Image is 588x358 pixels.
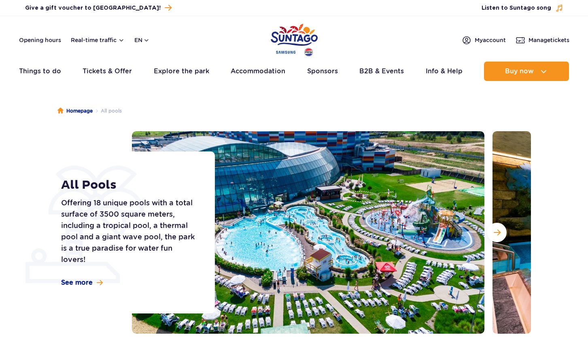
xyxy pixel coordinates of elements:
[487,223,507,242] button: Next slide
[71,37,125,43] button: Real-time traffic
[154,62,209,81] a: Explore the park
[529,36,569,44] span: Manage tickets
[61,178,197,192] h1: All Pools
[19,62,61,81] a: Things to do
[83,62,132,81] a: Tickets & Offer
[426,62,463,81] a: Info & Help
[484,62,569,81] button: Buy now
[25,2,172,13] a: Give a gift voucher to [GEOGRAPHIC_DATA]!
[93,107,122,115] li: All pools
[462,35,506,45] a: Myaccount
[516,35,569,45] a: Managetickets
[231,62,285,81] a: Accommodation
[505,68,534,75] span: Buy now
[57,107,93,115] a: Homepage
[271,20,318,58] a: Park of Poland
[25,4,161,12] span: Give a gift voucher to [GEOGRAPHIC_DATA]!
[61,278,93,287] span: See more
[19,36,61,44] a: Opening hours
[61,197,197,265] p: Offering 18 unique pools with a total surface of 3500 square meters, including a tropical pool, a...
[359,62,404,81] a: B2B & Events
[307,62,338,81] a: Sponsors
[134,36,150,44] button: en
[475,36,506,44] span: My account
[482,4,563,12] button: Listen to Suntago song
[61,278,103,287] a: See more
[482,4,551,12] span: Listen to Suntago song
[132,131,484,334] img: Outdoor section of Suntago, with pools and slides, surrounded by sunbeds and greenery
